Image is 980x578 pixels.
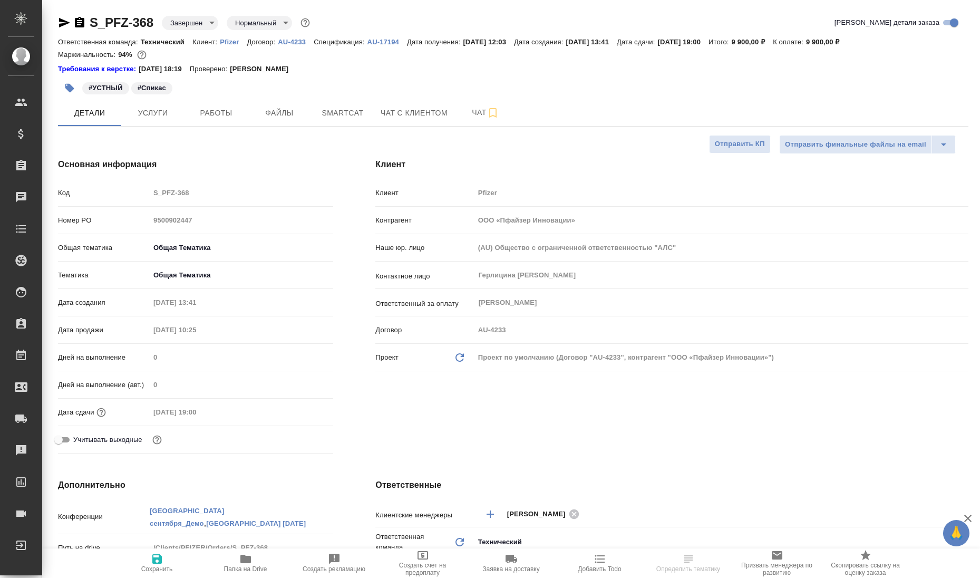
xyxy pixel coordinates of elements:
[367,37,407,46] a: AU-17194
[474,349,968,367] div: Проект по умолчанию (Договор "AU-4233", контрагент "ООО «Пфайзер Инновации»")
[656,565,720,573] span: Определить тематику
[375,298,474,309] p: Ответственный за оплату
[835,17,939,28] span: [PERSON_NAME] детали заказа
[773,38,806,46] p: К оплате:
[191,107,241,120] span: Работы
[150,506,224,527] a: [GEOGRAPHIC_DATA] сентября_Демо
[130,83,173,92] span: Спикас
[785,139,926,151] span: Отправить финальные файлы на email
[81,83,130,92] span: УСТНЫЙ
[375,325,474,335] p: Договор
[150,185,333,200] input: Пустое поле
[94,406,108,419] button: Если добавить услуги и заполнить их объемом, то дата рассчитается автоматически
[709,135,771,153] button: Отправить КП
[58,270,150,281] p: Тематика
[58,64,139,74] a: Требования к верстке:
[385,562,461,576] span: Создать счет на предоплату
[375,271,474,282] p: Контактное лицо
[617,38,657,46] p: Дата сдачи:
[139,64,190,74] p: [DATE] 18:19
[64,107,115,120] span: Детали
[150,507,224,527] p: [GEOGRAPHIC_DATA] сентября_Демо
[733,548,821,578] button: Призвать менеджера по развитию
[379,548,467,578] button: Создать счет на предоплату
[150,239,333,257] div: Общая Тематика
[657,38,709,46] p: [DATE] 19:00
[58,38,141,46] p: Ответственная команда:
[278,38,314,46] p: AU-4233
[487,107,499,119] svg: Подписаться
[58,188,150,198] p: Код
[375,215,474,226] p: Контрагент
[204,518,207,527] span: ,
[375,532,453,553] p: Ответственная команда
[943,520,969,546] button: 🙏
[375,243,474,253] p: Наше юр. лицо
[89,83,123,93] p: #УСТНЫЙ
[314,38,367,46] p: Спецификация:
[118,51,134,59] p: 94%
[73,16,86,29] button: Скопировать ссылку
[150,433,164,447] button: Выбери, если сб и вс нужно считать рабочими днями для выполнения заказа.
[58,158,333,171] h4: Основная информация
[58,215,150,226] p: Номер PO
[381,107,448,120] span: Чат с клиентом
[162,16,218,30] div: Завершен
[463,38,514,46] p: [DATE] 12:03
[58,51,118,59] p: Маржинальность:
[206,518,306,527] a: [GEOGRAPHIC_DATA] [DATE]
[150,213,333,228] input: Пустое поле
[150,322,242,338] input: Пустое поле
[375,479,968,492] h4: Ответственные
[578,565,621,573] span: Добавить Todo
[73,435,142,445] span: Учитывать выходные
[58,543,150,553] p: Путь на drive
[150,295,242,310] input: Пустое поле
[375,510,474,521] p: Клиентские менеджеры
[230,64,296,74] p: [PERSON_NAME]
[201,548,290,578] button: Папка на Drive
[58,352,150,363] p: Дней на выполнение
[644,548,733,578] button: Определить тематику
[58,64,139,74] div: Нажми, чтобы открыть папку с инструкцией
[141,38,192,46] p: Технический
[474,533,968,551] div: Технический
[58,407,94,418] p: Дата сдачи
[190,64,230,74] p: Проверено:
[806,38,848,46] p: 9 900,00 ₽
[303,565,365,573] span: Создать рекламацию
[232,18,279,27] button: Нормальный
[828,562,904,576] span: Скопировать ссылку на оценку заказа
[150,540,333,555] input: Пустое поле
[224,565,267,573] span: Папка на Drive
[138,83,166,93] p: #Спикас
[247,38,278,46] p: Договор:
[514,38,566,46] p: Дата создания:
[58,479,333,492] h4: Дополнительно
[220,37,247,46] a: Pfizer
[58,512,150,522] p: Конференции
[779,135,956,154] div: split button
[482,565,539,573] span: Заявка на доставку
[566,38,617,46] p: [DATE] 13:41
[556,548,644,578] button: Добавить Todo
[715,138,765,150] span: Отправить КП
[467,548,556,578] button: Заявка на доставку
[317,107,368,120] span: Smartcat
[732,38,773,46] p: 9 900,00 ₽
[58,297,150,308] p: Дата создания
[141,565,173,573] span: Сохранить
[150,266,333,284] div: Общая Тематика
[278,37,314,46] a: AU-4233
[113,548,201,578] button: Сохранить
[58,325,150,335] p: Дата продажи
[150,350,333,365] input: Пустое поле
[167,18,206,27] button: Завершен
[206,519,306,527] p: [GEOGRAPHIC_DATA] [DATE]
[290,548,379,578] button: Создать рекламацию
[779,135,932,154] button: Отправить финальные файлы на email
[367,38,407,46] p: AU-17194
[150,377,333,392] input: Пустое поле
[135,48,149,62] button: 500.00 RUB;
[375,352,399,363] p: Проект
